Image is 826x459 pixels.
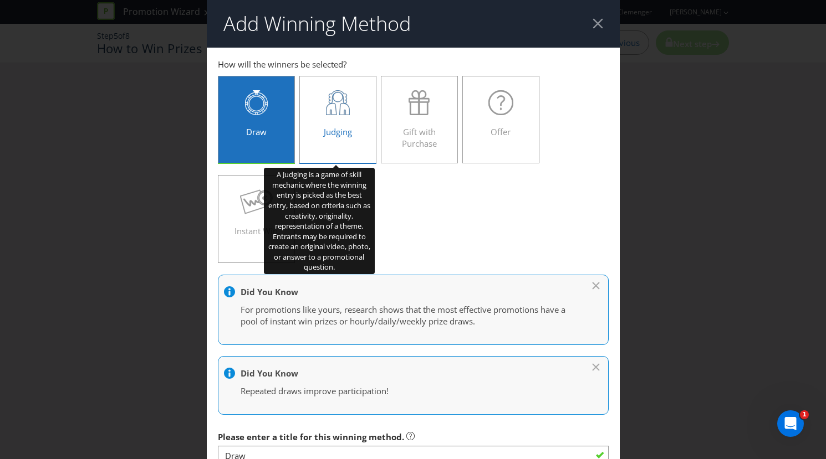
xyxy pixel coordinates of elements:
span: Please enter a title for this winning method. [218,431,404,442]
div: A Judging is a game of skill mechanic where the winning entry is picked as the best entry, based ... [264,168,375,274]
span: Draw [246,126,267,137]
span: Offer [491,126,511,137]
span: Judging [324,126,352,137]
span: Instant Win [234,225,278,236]
p: For promotions like yours, research shows that the most effective promotions have a pool of insta... [241,304,575,328]
span: How will the winners be selected? [218,59,346,70]
p: Repeated draws improve participation! [241,385,575,397]
iframe: Intercom live chat [777,410,804,437]
span: 1 [800,410,809,419]
span: Gift with Purchase [402,126,437,149]
h2: Add Winning Method [223,13,411,35]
